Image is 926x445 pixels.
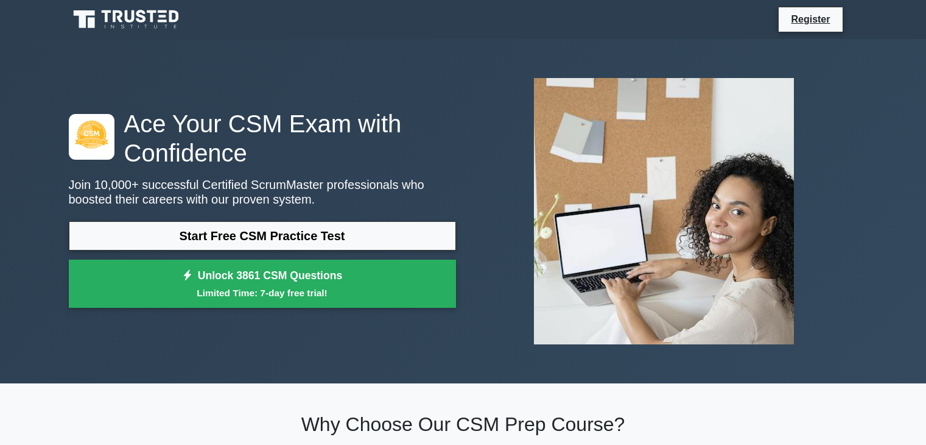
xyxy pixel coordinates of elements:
a: Unlock 3861 CSM QuestionsLimited Time: 7-day free trial! [69,260,456,308]
h1: Ace Your CSM Exam with Confidence [69,109,456,168]
small: Limited Time: 7-day free trial! [84,286,441,300]
a: Start Free CSM Practice Test [69,221,456,251]
h2: Why Choose Our CSM Prep Course? [69,413,858,436]
p: Join 10,000+ successful Certified ScrumMaster professionals who boosted their careers with our pr... [69,177,456,207]
a: Register [784,12,837,27]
